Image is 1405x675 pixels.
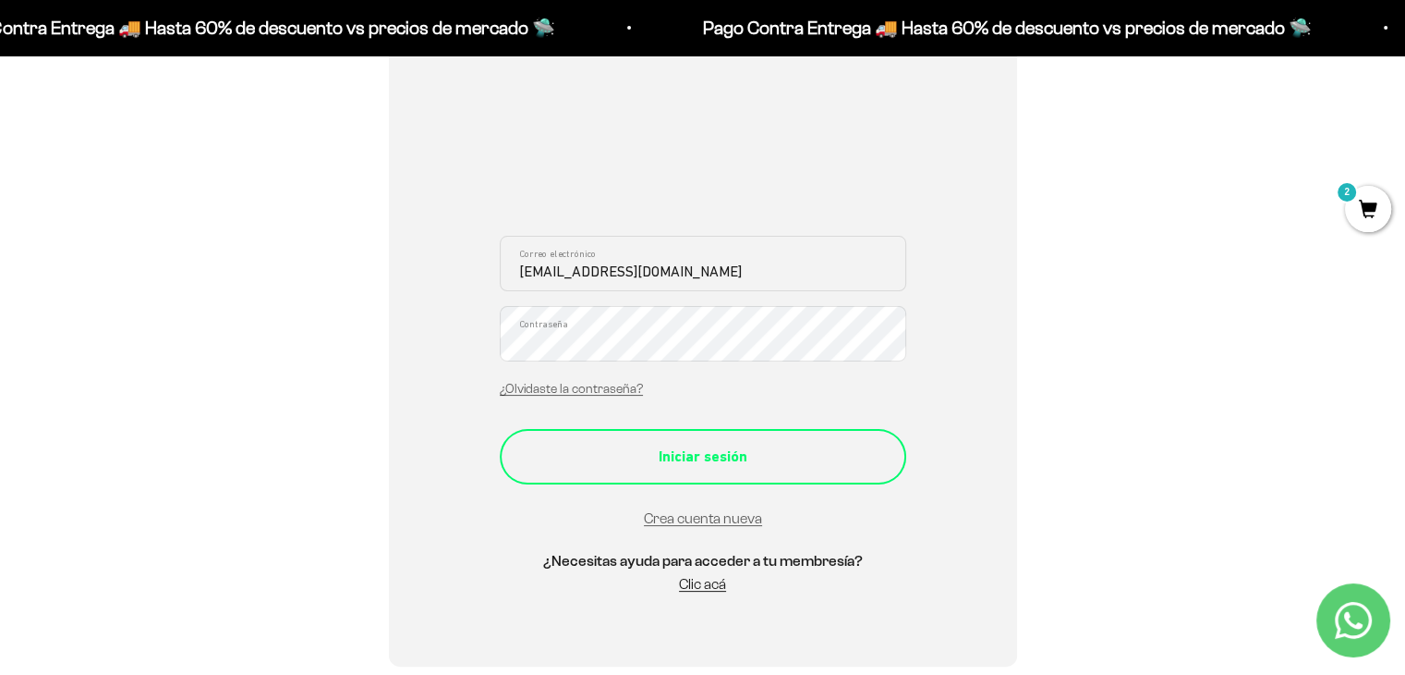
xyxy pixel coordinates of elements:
h5: ¿Necesitas ayuda para acceder a tu membresía? [500,549,906,573]
a: Crea cuenta nueva [644,510,762,526]
div: Iniciar sesión [537,445,869,469]
button: Iniciar sesión [500,429,906,485]
iframe: Social Login Buttons [500,104,906,214]
mark: 2 [1336,181,1358,203]
p: Pago Contra Entrega 🚚 Hasta 60% de descuento vs precios de mercado 🛸 [699,13,1308,43]
a: Clic acá [679,576,726,592]
a: 2 [1345,201,1391,221]
a: ¿Olvidaste la contraseña? [500,382,643,396]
